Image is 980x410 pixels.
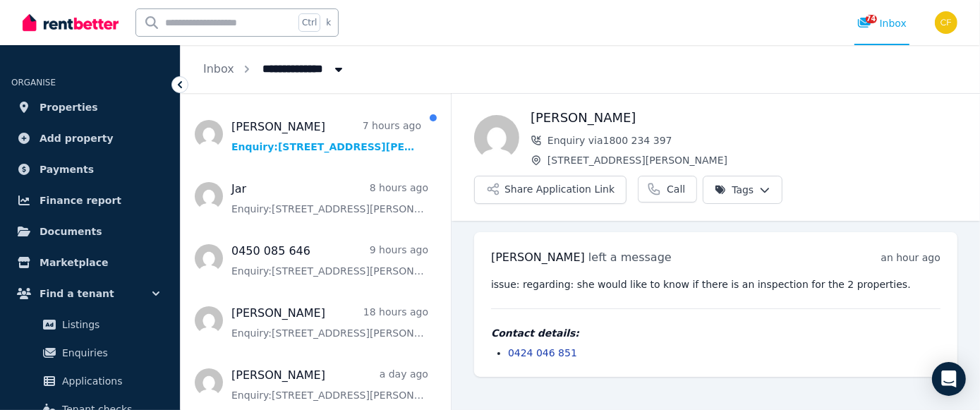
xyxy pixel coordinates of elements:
span: Applications [62,373,157,390]
span: left a message [588,251,672,264]
a: Properties [11,93,169,121]
span: 74 [866,15,877,23]
span: Properties [40,99,98,116]
span: [STREET_ADDRESS][PERSON_NAME] [548,153,957,167]
a: [PERSON_NAME]7 hours agoEnquiry:[STREET_ADDRESS][PERSON_NAME]. [231,119,421,154]
a: Add property [11,124,169,152]
img: Jar Lee [474,115,519,160]
span: Finance report [40,192,121,209]
h4: Contact details: [491,326,940,340]
div: Inbox [857,16,907,30]
a: Listings [17,310,163,339]
time: an hour ago [881,252,940,263]
img: Christos Fassoulidis [935,11,957,34]
a: Applications [17,367,163,395]
a: 0450 085 6469 hours agoEnquiry:[STREET_ADDRESS][PERSON_NAME]. [231,243,428,278]
span: Tags [715,183,754,197]
div: Open Intercom Messenger [932,362,966,396]
a: Documents [11,217,169,246]
span: Enquiry via 1800 234 397 [548,133,957,147]
h1: [PERSON_NAME] [531,108,957,128]
span: Marketplace [40,254,108,271]
button: Share Application Link [474,176,627,204]
span: Documents [40,223,102,240]
nav: Breadcrumb [181,45,368,93]
a: [PERSON_NAME]a day agoEnquiry:[STREET_ADDRESS][PERSON_NAME]. [231,367,428,402]
span: Enquiries [62,344,157,361]
a: Inbox [203,62,234,76]
span: [PERSON_NAME] [491,251,585,264]
pre: issue: regarding: she would like to know if there is an inspection for the 2 properties. [491,277,940,291]
a: Jar8 hours agoEnquiry:[STREET_ADDRESS][PERSON_NAME]. [231,181,428,216]
a: Marketplace [11,248,169,277]
a: Finance report [11,186,169,215]
a: Call [638,176,697,203]
span: Add property [40,130,114,147]
a: 0424 046 851 [508,347,577,358]
a: Payments [11,155,169,183]
span: Payments [40,161,94,178]
a: [PERSON_NAME]18 hours agoEnquiry:[STREET_ADDRESS][PERSON_NAME]. [231,305,428,340]
button: Find a tenant [11,279,169,308]
a: Enquiries [17,339,163,367]
span: Find a tenant [40,285,114,302]
span: Ctrl [298,13,320,32]
span: Listings [62,316,157,333]
span: ORGANISE [11,78,56,88]
img: RentBetter [23,12,119,33]
button: Tags [703,176,782,204]
span: Call [667,182,685,196]
span: k [326,17,331,28]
